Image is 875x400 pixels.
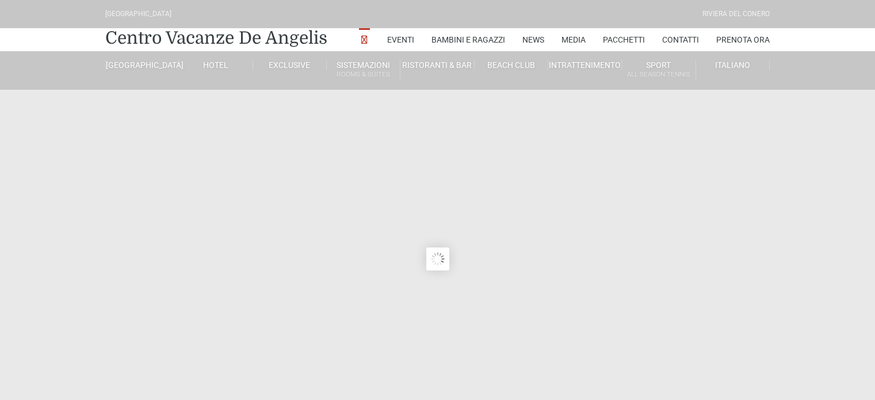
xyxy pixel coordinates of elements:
[327,60,400,81] a: SistemazioniRooms & Suites
[622,60,696,81] a: SportAll Season Tennis
[715,60,750,70] span: Italiano
[662,28,699,51] a: Contatti
[431,28,505,51] a: Bambini e Ragazzi
[622,69,695,80] small: All Season Tennis
[179,60,253,70] a: Hotel
[105,9,171,20] div: [GEOGRAPHIC_DATA]
[548,60,622,70] a: Intrattenimento
[253,60,327,70] a: Exclusive
[327,69,400,80] small: Rooms & Suites
[702,9,770,20] div: Riviera Del Conero
[105,26,327,49] a: Centro Vacanze De Angelis
[603,28,645,51] a: Pacchetti
[475,60,548,70] a: Beach Club
[696,60,770,70] a: Italiano
[522,28,544,51] a: News
[387,28,414,51] a: Eventi
[561,28,586,51] a: Media
[105,60,179,70] a: [GEOGRAPHIC_DATA]
[400,60,474,70] a: Ristoranti & Bar
[716,28,770,51] a: Prenota Ora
